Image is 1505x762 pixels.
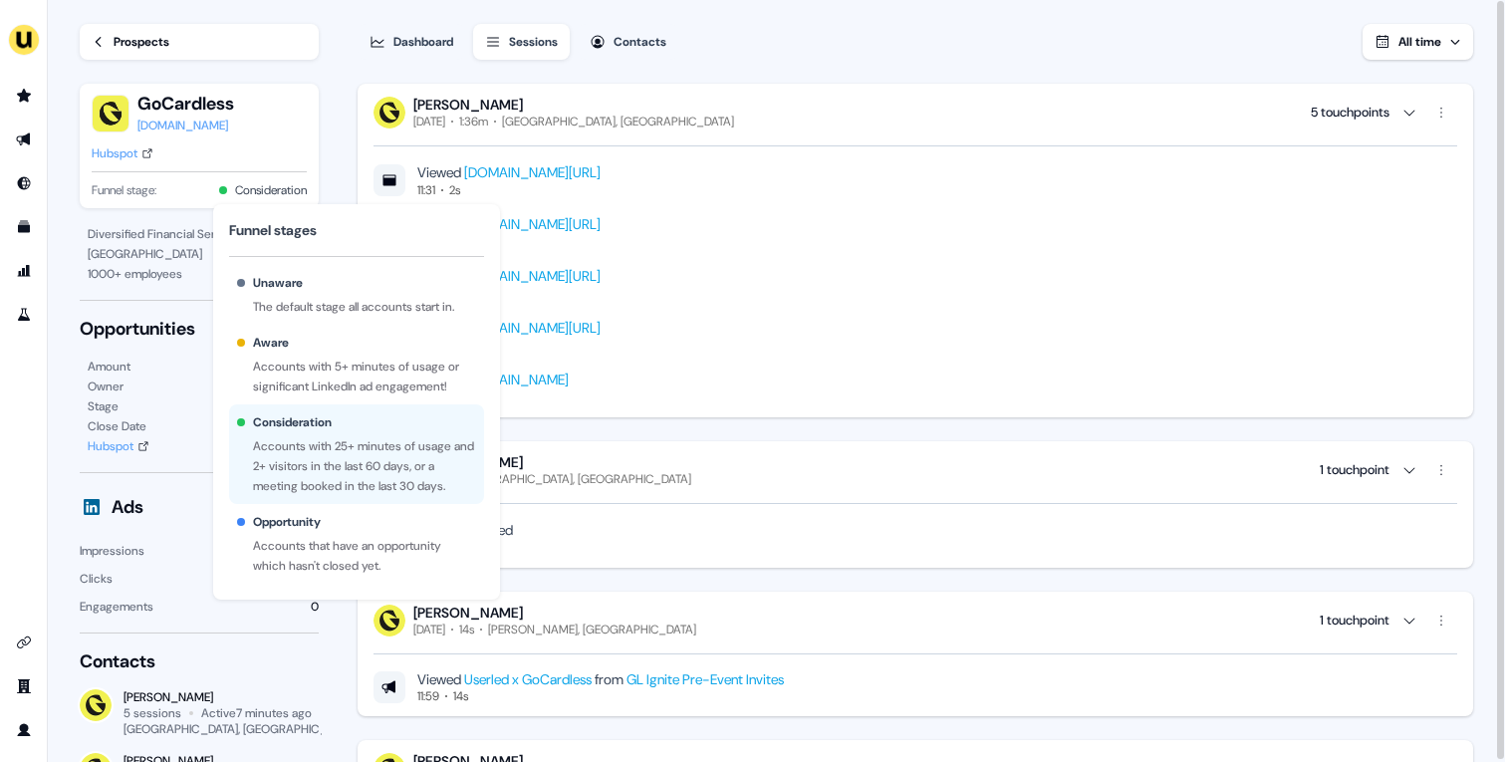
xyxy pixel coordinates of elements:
[88,244,311,264] div: [GEOGRAPHIC_DATA]
[8,299,40,331] a: Go to experiments
[417,670,784,688] div: Viewed from
[1320,611,1389,631] div: 1 touchpoint
[88,436,133,456] div: Hubspot
[92,143,153,163] a: Hubspot
[253,512,321,532] div: Opportunity
[502,114,734,129] div: [GEOGRAPHIC_DATA], [GEOGRAPHIC_DATA]
[627,670,784,688] a: GL Ignite Pre-Event Invites
[464,371,569,388] a: [DOMAIN_NAME]
[1398,34,1441,50] span: All time
[1320,460,1389,480] div: 1 touchpoint
[88,436,149,456] a: Hubspot
[449,182,460,198] div: 2s
[80,541,144,561] div: Impressions
[253,333,289,353] div: Aware
[413,96,734,114] div: [PERSON_NAME]
[417,266,601,286] div: Viewed
[374,604,1457,637] button: [PERSON_NAME][DATE]14s[PERSON_NAME], [GEOGRAPHIC_DATA] 1 touchpoint
[88,264,311,284] div: 1000 + employees
[374,96,1457,129] button: [PERSON_NAME][DATE]1:36m[GEOGRAPHIC_DATA], [GEOGRAPHIC_DATA] 5 touchpoints
[137,116,234,135] a: [DOMAIN_NAME]
[1363,24,1473,60] button: All time
[464,670,592,688] a: Userled x GoCardless
[124,721,358,737] div: [GEOGRAPHIC_DATA], [GEOGRAPHIC_DATA]
[80,317,319,341] div: Opportunities
[1311,103,1389,123] div: 5 touchpoints
[253,436,476,496] div: Accounts with 25+ minutes of usage and 2+ visitors in the last 60 days, or a meeting booked in th...
[459,114,488,129] div: 1:36m
[114,32,169,52] div: Prospects
[88,357,130,377] div: Amount
[393,32,453,52] div: Dashboard
[80,649,319,673] div: Contacts
[459,471,691,487] div: [GEOGRAPHIC_DATA], [GEOGRAPHIC_DATA]
[464,215,601,233] a: [DOMAIN_NAME][URL]
[614,32,666,52] div: Contacts
[8,211,40,243] a: Go to templates
[374,637,1457,704] div: [PERSON_NAME][DATE]14s[PERSON_NAME], [GEOGRAPHIC_DATA] 1 touchpoint
[311,597,319,617] div: 0
[473,24,570,60] button: Sessions
[413,453,691,471] div: [PERSON_NAME]
[374,129,1457,405] div: [PERSON_NAME][DATE]1:36m[GEOGRAPHIC_DATA], [GEOGRAPHIC_DATA] 5 touchpoints
[417,182,435,198] div: 11:31
[112,495,143,519] div: Ads
[253,273,303,293] div: Unaware
[88,396,119,416] div: Stage
[453,688,468,704] div: 14s
[8,167,40,199] a: Go to Inbound
[201,705,312,721] div: Active 7 minutes ago
[8,714,40,746] a: Go to profile
[358,24,465,60] button: Dashboard
[8,80,40,112] a: Go to prospects
[88,377,124,396] div: Owner
[8,124,40,155] a: Go to outbound experience
[88,224,311,244] div: Diversified Financial Services
[124,689,319,705] div: [PERSON_NAME]
[80,597,153,617] div: Engagements
[253,412,332,432] div: Consideration
[413,604,696,622] div: [PERSON_NAME]
[417,214,601,234] div: Viewed
[235,180,307,200] button: Consideration
[80,569,113,589] div: Clicks
[253,536,476,576] div: Accounts that have an opportunity which hasn't closed yet.
[413,114,445,129] div: [DATE]
[92,143,137,163] div: Hubspot
[229,220,484,248] h3: Funnel stages
[137,92,234,116] button: GoCardless
[8,255,40,287] a: Go to attribution
[417,318,601,338] div: Viewed
[253,357,476,396] div: Accounts with 5+ minutes of usage or significant LinkedIn ad engagement!
[80,24,319,60] a: Prospects
[578,24,678,60] button: Contacts
[417,688,439,704] div: 11:59
[464,319,601,337] a: [DOMAIN_NAME][URL]
[8,627,40,658] a: Go to integrations
[124,705,181,721] div: 5 sessions
[374,453,1457,487] button: [PERSON_NAME][DATE][GEOGRAPHIC_DATA], [GEOGRAPHIC_DATA] 1 touchpoint
[417,162,601,182] div: Viewed
[92,180,156,200] span: Funnel stage:
[8,670,40,702] a: Go to team
[413,622,445,637] div: [DATE]
[488,622,696,637] div: [PERSON_NAME], [GEOGRAPHIC_DATA]
[88,416,146,436] div: Close Date
[464,163,601,181] a: [DOMAIN_NAME][URL]
[509,32,558,52] div: Sessions
[374,487,1457,556] div: [PERSON_NAME][DATE][GEOGRAPHIC_DATA], [GEOGRAPHIC_DATA] 1 touchpoint
[464,267,601,285] a: [DOMAIN_NAME][URL]
[253,297,476,317] div: The default stage all accounts start in.
[459,622,474,637] div: 14s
